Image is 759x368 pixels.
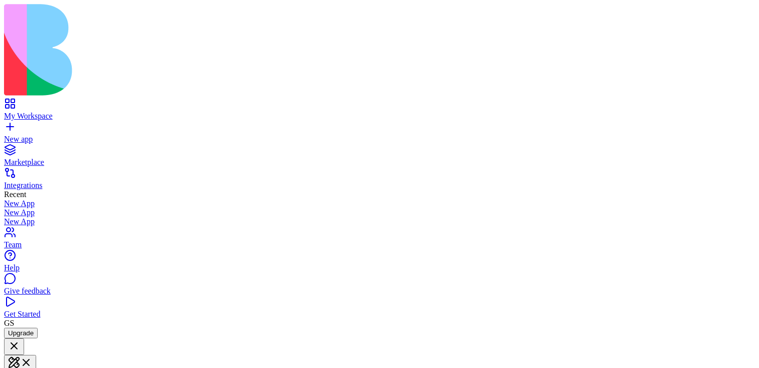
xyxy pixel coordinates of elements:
[4,103,755,121] a: My Workspace
[4,240,755,249] div: Team
[4,181,755,190] div: Integrations
[4,278,755,296] a: Give feedback
[4,208,755,217] a: New App
[4,319,14,327] span: GS
[4,199,755,208] a: New App
[4,263,755,272] div: Help
[4,158,755,167] div: Marketplace
[4,135,755,144] div: New app
[4,328,38,338] button: Upgrade
[4,172,755,190] a: Integrations
[4,4,408,96] img: logo
[4,112,755,121] div: My Workspace
[4,217,755,226] a: New App
[4,149,755,167] a: Marketplace
[4,301,755,319] a: Get Started
[4,126,755,144] a: New app
[4,231,755,249] a: Team
[4,310,755,319] div: Get Started
[4,328,38,337] a: Upgrade
[4,287,755,296] div: Give feedback
[4,254,755,272] a: Help
[4,190,26,199] span: Recent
